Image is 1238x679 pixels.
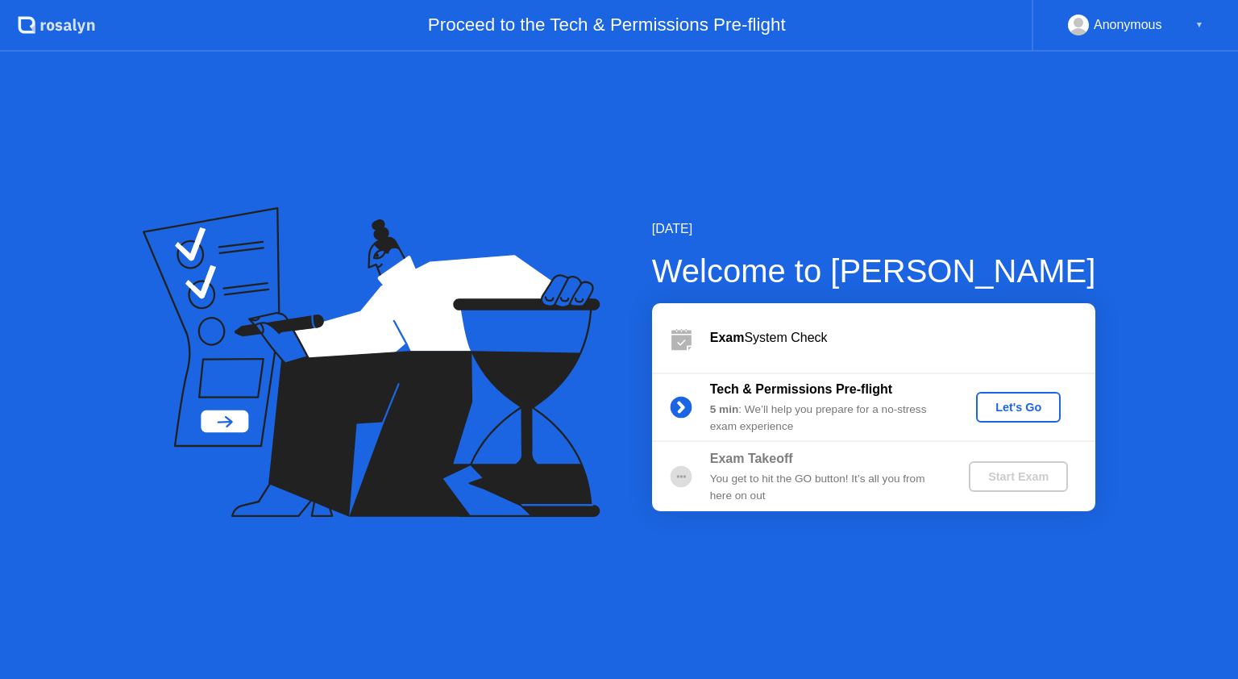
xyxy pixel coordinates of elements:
[710,328,1095,348] div: System Check
[976,392,1061,423] button: Let's Go
[652,219,1096,239] div: [DATE]
[983,401,1054,414] div: Let's Go
[710,403,739,415] b: 5 min
[975,470,1061,483] div: Start Exam
[1094,15,1162,35] div: Anonymous
[710,402,942,435] div: : We’ll help you prepare for a no-stress exam experience
[710,452,793,465] b: Exam Takeoff
[652,247,1096,295] div: Welcome to [PERSON_NAME]
[710,331,745,344] b: Exam
[1195,15,1203,35] div: ▼
[969,461,1068,492] button: Start Exam
[710,471,942,504] div: You get to hit the GO button! It’s all you from here on out
[710,382,892,396] b: Tech & Permissions Pre-flight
